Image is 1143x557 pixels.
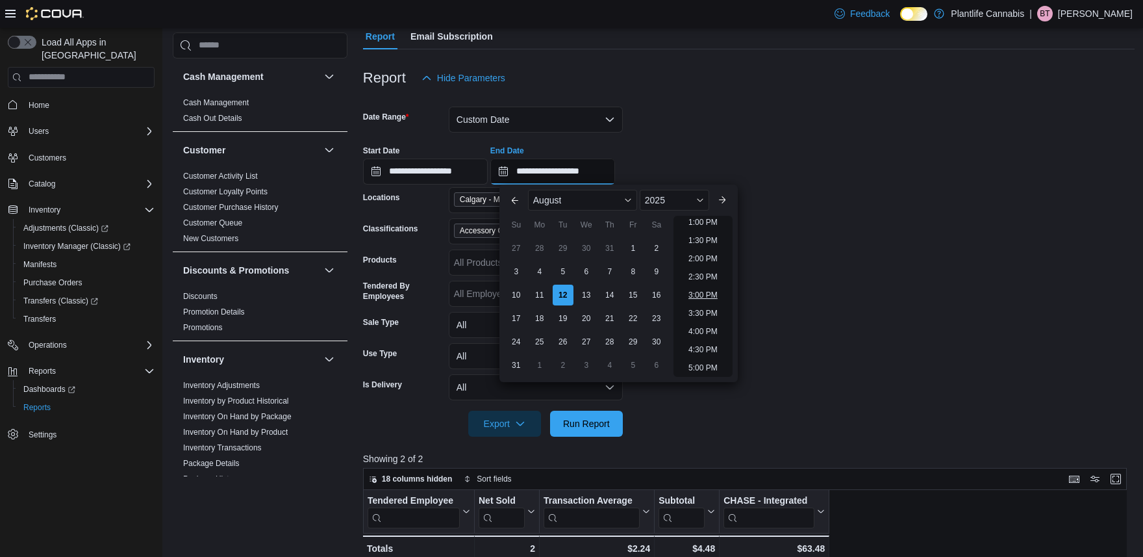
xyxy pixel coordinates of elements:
[449,374,623,400] button: All
[183,396,289,406] a: Inventory by Product Historical
[829,1,895,27] a: Feedback
[368,495,470,528] button: Tendered Employee
[29,126,49,136] span: Users
[183,323,223,332] a: Promotions
[29,153,66,163] span: Customers
[460,193,530,206] span: Calgary - Mahogany
[529,285,550,305] div: day-11
[183,353,224,366] h3: Inventory
[479,541,535,556] div: 2
[723,495,814,528] div: CHASE - Integrated
[183,97,249,108] span: Cash Management
[659,495,705,528] div: Subtotal
[529,308,550,329] div: day-18
[723,495,825,528] button: CHASE - Integrated
[23,384,75,395] span: Dashboards
[183,218,242,228] span: Customer Queue
[646,261,667,282] div: day-9
[183,474,240,484] span: Package History
[18,257,155,272] span: Manifests
[18,400,155,415] span: Reports
[363,255,397,265] label: Products
[183,203,279,212] a: Customer Purchase History
[553,331,573,352] div: day-26
[18,257,62,272] a: Manifests
[683,324,723,339] li: 4:00 PM
[553,285,573,305] div: day-12
[476,411,533,437] span: Export
[23,223,108,233] span: Adjustments (Classic)
[449,107,623,133] button: Custom Date
[29,179,55,189] span: Catalog
[368,495,460,528] div: Tendered Employee
[23,314,56,324] span: Transfers
[23,97,55,113] a: Home
[900,7,927,21] input: Dark Mode
[599,308,620,329] div: day-21
[367,541,470,556] div: Totals
[13,255,160,274] button: Manifests
[183,428,288,437] a: Inventory On Hand by Product
[183,202,279,213] span: Customer Purchase History
[29,340,67,350] span: Operations
[646,285,667,305] div: day-16
[1087,471,1103,487] button: Display options
[183,381,260,390] a: Inventory Adjustments
[490,146,524,156] label: End Date
[506,238,527,259] div: day-27
[183,70,264,83] h3: Cash Management
[529,214,550,235] div: Mo
[183,187,268,196] a: Customer Loyalty Points
[36,36,155,62] span: Load All Apps in [GEOGRAPHIC_DATA]
[1058,6,1133,21] p: [PERSON_NAME]
[544,541,650,556] div: $2.24
[449,343,623,369] button: All
[8,90,155,478] nav: Complex example
[576,355,597,376] div: day-3
[183,144,225,157] h3: Customer
[599,331,620,352] div: day-28
[468,411,541,437] button: Export
[576,238,597,259] div: day-30
[454,192,546,207] span: Calgary - Mahogany
[506,214,527,235] div: Su
[321,142,337,158] button: Customer
[410,23,493,49] span: Email Subscription
[23,202,66,218] button: Inventory
[505,190,525,211] button: Previous Month
[23,427,62,443] a: Settings
[506,261,527,282] div: day-3
[437,71,505,84] span: Hide Parameters
[18,293,103,309] a: Transfers (Classic)
[505,237,668,377] div: August, 2025
[363,317,399,328] label: Sale Type
[553,261,573,282] div: day-5
[723,541,825,556] div: $63.48
[712,190,733,211] button: Next month
[1037,6,1053,21] div: Brodie Thomson
[23,150,71,166] a: Customers
[553,308,573,329] div: day-19
[363,159,488,185] input: Press the down key to open a popover containing a calendar.
[3,201,160,219] button: Inventory
[183,458,240,469] span: Package Details
[183,443,262,453] span: Inventory Transactions
[321,69,337,84] button: Cash Management
[18,275,88,291] a: Purchase Orders
[1108,471,1124,487] button: Enter fullscreen
[363,281,444,302] label: Tendered By Employees
[460,224,520,237] span: Accessory Group
[623,308,644,329] div: day-22
[599,238,620,259] div: day-31
[623,261,644,282] div: day-8
[363,112,409,122] label: Date Range
[3,96,160,114] button: Home
[659,495,705,507] div: Subtotal
[18,275,155,291] span: Purchase Orders
[673,216,733,377] ul: Time
[173,168,347,252] div: Customer
[3,122,160,140] button: Users
[23,337,155,353] span: Operations
[646,214,667,235] div: Sa
[183,233,238,244] span: New Customers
